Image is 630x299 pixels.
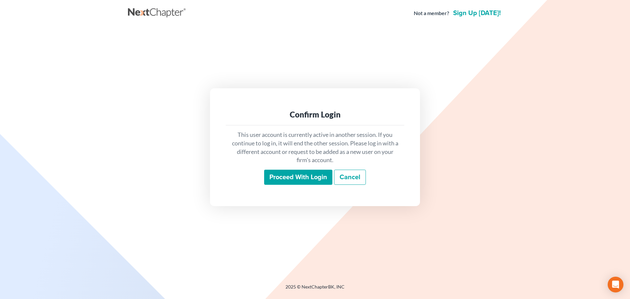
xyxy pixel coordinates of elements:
[334,170,366,185] a: Cancel
[231,109,399,120] div: Confirm Login
[128,284,502,295] div: 2025 © NextChapterBK, INC
[264,170,332,185] input: Proceed with login
[414,10,449,17] strong: Not a member?
[608,277,623,292] div: Open Intercom Messenger
[452,10,502,16] a: Sign up [DATE]!
[231,131,399,164] p: This user account is currently active in another session. If you continue to log in, it will end ...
